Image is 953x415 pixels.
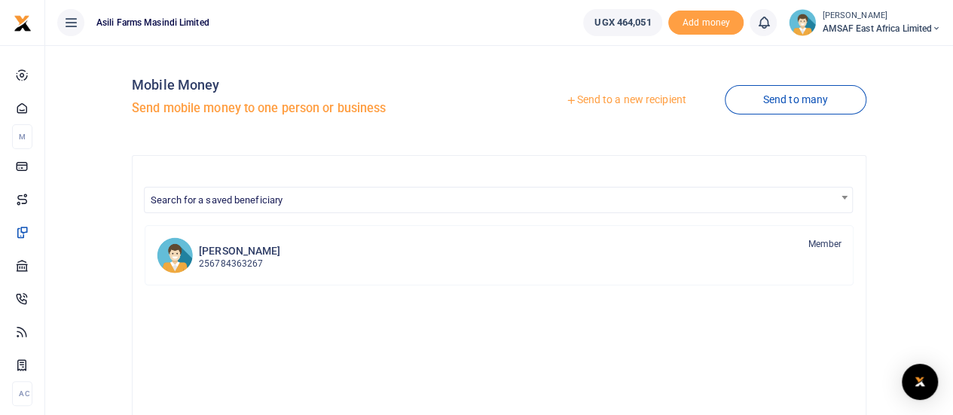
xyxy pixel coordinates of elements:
[14,14,32,32] img: logo-small
[668,16,744,27] a: Add money
[132,101,493,116] h5: Send mobile money to one person or business
[822,10,941,23] small: [PERSON_NAME]
[145,225,854,285] a: DK [PERSON_NAME] 256784363267 Member
[668,11,744,35] li: Toup your wallet
[199,257,280,271] p: 256784363267
[822,22,941,35] span: AMSAF East Africa Limited
[157,237,193,273] img: DK
[594,15,651,30] span: UGX 464,051
[14,17,32,28] a: logo-small logo-large logo-large
[902,364,938,400] div: Open Intercom Messenger
[145,188,852,211] span: Search for a saved beneficiary
[725,85,866,114] a: Send to many
[12,124,32,149] li: M
[577,9,668,36] li: Wallet ballance
[132,77,493,93] h4: Mobile Money
[199,245,280,258] h6: [PERSON_NAME]
[90,16,215,29] span: Asili Farms Masindi Limited
[808,237,842,251] span: Member
[144,187,853,213] span: Search for a saved beneficiary
[583,9,662,36] a: UGX 464,051
[12,381,32,406] li: Ac
[151,194,283,206] span: Search for a saved beneficiary
[789,9,941,36] a: profile-user [PERSON_NAME] AMSAF East Africa Limited
[668,11,744,35] span: Add money
[789,9,816,36] img: profile-user
[527,87,724,114] a: Send to a new recipient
